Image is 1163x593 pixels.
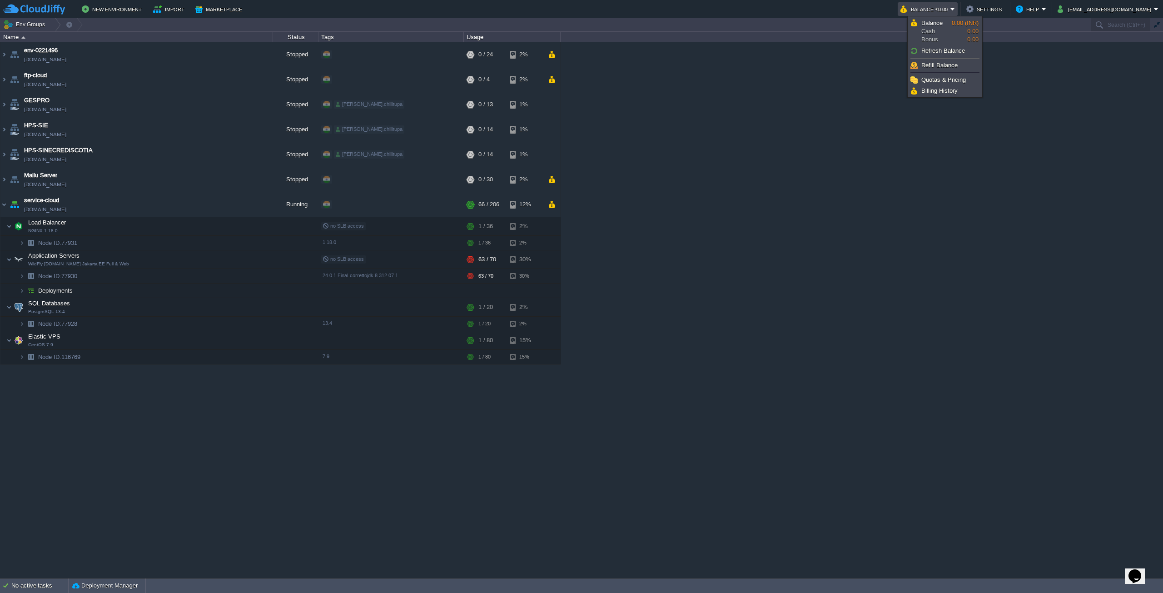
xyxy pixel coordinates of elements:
[478,67,490,92] div: 0 / 4
[319,32,463,42] div: Tags
[909,75,981,85] a: Quotas & Pricing
[37,239,79,247] a: Node ID:77931
[0,142,8,167] img: AMDAwAAAACH5BAEAAAAALAAAAAABAAEAAAICRAEAOw==
[12,250,25,269] img: AMDAwAAAACH5BAEAAAAALAAAAAABAAEAAAICRAEAOw==
[1,32,273,42] div: Name
[273,117,318,142] div: Stopped
[27,333,62,340] span: Elastic VPS
[153,4,187,15] button: Import
[37,272,79,280] a: Node ID:77930
[21,36,25,39] img: AMDAwAAAACH5BAEAAAAALAAAAAABAAEAAAICRAEAOw==
[6,250,12,269] img: AMDAwAAAACH5BAEAAAAALAAAAAABAAEAAAICRAEAOw==
[952,20,979,26] span: 0.00 (INR)
[12,217,25,235] img: AMDAwAAAACH5BAEAAAAALAAAAAABAAEAAAICRAEAOw==
[25,269,37,283] img: AMDAwAAAACH5BAEAAAAALAAAAAABAAEAAAICRAEAOw==
[909,46,981,56] a: Refresh Balance
[510,250,540,269] div: 30%
[510,298,540,316] div: 2%
[952,20,979,43] span: 0.00 0.00
[273,92,318,117] div: Stopped
[195,4,245,15] button: Marketplace
[28,261,129,267] span: WildFly [DOMAIN_NAME] Jakarta EE Full & Web
[323,354,329,359] span: 7.9
[273,192,318,217] div: Running
[25,317,37,331] img: AMDAwAAAACH5BAEAAAAALAAAAAABAAEAAAICRAEAOw==
[510,142,540,167] div: 1%
[8,192,21,217] img: AMDAwAAAACH5BAEAAAAALAAAAAABAAEAAAICRAEAOw==
[6,298,12,316] img: AMDAwAAAACH5BAEAAAAALAAAAAABAAEAAAICRAEAOw==
[27,252,81,259] span: Application Servers
[921,19,952,44] span: Cash Bonus
[464,32,560,42] div: Usage
[510,42,540,67] div: 2%
[0,117,8,142] img: AMDAwAAAACH5BAEAAAAALAAAAAABAAEAAAICRAEAOw==
[24,96,50,105] a: GESPRO
[27,252,81,259] a: Application ServersWildFly [DOMAIN_NAME] Jakarta EE Full & Web
[27,333,62,340] a: Elastic VPSCentOS 7.9
[510,317,540,331] div: 2%
[8,142,21,167] img: AMDAwAAAACH5BAEAAAAALAAAAAABAAEAAAICRAEAOw==
[27,219,67,226] a: Load BalancerNGINX 1.18.0
[478,269,493,283] div: 63 / 70
[478,236,491,250] div: 1 / 36
[0,67,8,92] img: AMDAwAAAACH5BAEAAAAALAAAAAABAAEAAAICRAEAOw==
[12,298,25,316] img: AMDAwAAAACH5BAEAAAAALAAAAAABAAEAAAICRAEAOw==
[478,167,493,192] div: 0 / 30
[510,192,540,217] div: 12%
[24,171,57,180] span: Mailu Server
[37,320,79,328] span: 77928
[921,76,966,83] span: Quotas & Pricing
[25,236,37,250] img: AMDAwAAAACH5BAEAAAAALAAAAAABAAEAAAICRAEAOw==
[25,284,37,298] img: AMDAwAAAACH5BAEAAAAALAAAAAABAAEAAAICRAEAOw==
[3,4,65,15] img: CloudJiffy
[8,42,21,67] img: AMDAwAAAACH5BAEAAAAALAAAAAABAAEAAAICRAEAOw==
[8,167,21,192] img: AMDAwAAAACH5BAEAAAAALAAAAAABAAEAAAICRAEAOw==
[1058,4,1154,15] button: [EMAIL_ADDRESS][DOMAIN_NAME]
[478,217,493,235] div: 1 / 36
[334,125,404,134] div: [PERSON_NAME].chillitupa
[28,228,58,234] span: NGINX 1.18.0
[37,239,79,247] span: 77931
[37,287,74,294] a: Deployments
[478,298,493,316] div: 1 / 20
[24,155,66,164] a: [DOMAIN_NAME]
[24,71,47,80] a: ftp-cloud
[334,100,404,109] div: [PERSON_NAME].chillitupa
[28,342,53,348] span: CentOS 7.9
[510,92,540,117] div: 1%
[24,180,66,189] a: [DOMAIN_NAME]
[72,581,138,590] button: Deployment Manager
[82,4,144,15] button: New Environment
[8,92,21,117] img: AMDAwAAAACH5BAEAAAAALAAAAAABAAEAAAICRAEAOw==
[8,67,21,92] img: AMDAwAAAACH5BAEAAAAALAAAAAABAAEAAAICRAEAOw==
[510,67,540,92] div: 2%
[966,4,1004,15] button: Settings
[19,350,25,364] img: AMDAwAAAACH5BAEAAAAALAAAAAABAAEAAAICRAEAOw==
[478,317,491,331] div: 1 / 20
[19,284,25,298] img: AMDAwAAAACH5BAEAAAAALAAAAAABAAEAAAICRAEAOw==
[323,273,398,278] span: 24.0.1.Final-correttojdk-8.312.07.1
[478,142,493,167] div: 0 / 14
[19,317,25,331] img: AMDAwAAAACH5BAEAAAAALAAAAAABAAEAAAICRAEAOw==
[323,320,332,326] span: 13.4
[0,92,8,117] img: AMDAwAAAACH5BAEAAAAALAAAAAABAAEAAAICRAEAOw==
[510,350,540,364] div: 15%
[334,150,404,159] div: [PERSON_NAME].chillitupa
[38,239,61,246] span: Node ID:
[909,60,981,70] a: Refill Balance
[37,272,79,280] span: 77930
[12,331,25,349] img: AMDAwAAAACH5BAEAAAAALAAAAAABAAEAAAICRAEAOw==
[0,192,8,217] img: AMDAwAAAACH5BAEAAAAALAAAAAABAAEAAAICRAEAOw==
[24,130,66,139] a: [DOMAIN_NAME]
[24,46,58,55] a: env-0221496
[24,121,48,130] span: HPS-SIE
[478,42,493,67] div: 0 / 24
[478,117,493,142] div: 0 / 14
[24,146,93,155] a: HPS-SINECREDISCOTIA
[510,167,540,192] div: 2%
[323,239,336,245] span: 1.18.0
[37,353,82,361] a: Node ID:116769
